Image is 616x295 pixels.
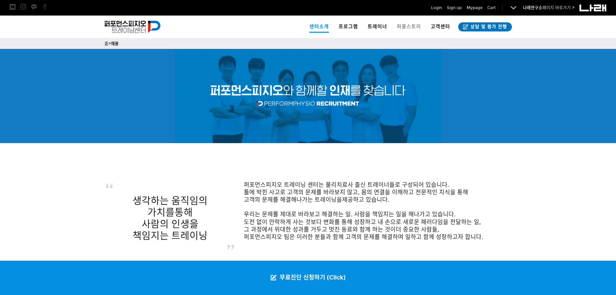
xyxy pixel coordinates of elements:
a: Cart [487,5,496,11]
img: 따옴표 [106,183,113,188]
span: 생각하는 움직임의 [133,195,208,207]
span: 퍼폼스토리 [397,24,421,29]
span: 도전 없이 안락하게 사는 것보다 변화를 통해 성장하고 내 손으로 새로운 패러다임을 전달하는 일, [244,219,481,226]
a: 나래연구소페이지 바로가기 > [523,5,575,10]
span: 사람의 인생을 [142,218,199,230]
span: 고객의 문제를 해결해나가는 트레이닝을 [244,196,342,203]
a: Sign up [447,5,462,11]
a: 홈 [104,41,108,46]
a: 상담 및 평가 진행 [458,22,512,31]
a: 고객센터 [426,16,455,38]
a: 무료진단 신청하기 (Click) [264,261,352,295]
strong: 나래연구소 [523,5,542,10]
span: 그 과정에서 위대한 성과를 거두고 멋진 동료와 함께 하는 것이 [244,226,396,233]
a: 퍼폼스토리 [392,16,426,38]
a: Login [431,5,442,11]
span: 통해 [175,207,193,218]
span: 더 중요한 사람들, [396,226,439,233]
img: 따옴표 [227,245,234,250]
span: 가치를 [147,207,175,218]
span: 퍼포먼스피지오 트레이닝 센터는 물리치료사 출신 트레이너들로 구성되어 있습니다. [244,181,449,188]
span: 틀에 박힌 사고로 고객의 문제를 바라보지 않고, 몸의 연결을 이해하고 전문적인 지식을 통해 [244,189,468,196]
span: 책임지는 트레이닝 [133,230,208,242]
span: 상담 및 평가 진행 [469,24,507,30]
a: 트레이너 [363,16,392,38]
span: 제공하고 있습니다. [342,196,389,203]
a: 프로그램 [334,16,363,38]
a: 센터소개 [305,16,334,38]
span: 퍼포먼스피지오 팀은 이러한 분들과 함께 고객의 문제를 해결하며 일하고 함께 성장하고자 합니다. [244,233,483,241]
a: Mypage [467,5,482,11]
span: 고객센터 [431,24,450,29]
span: 트레이너 [368,24,387,29]
p: > [104,40,512,47]
span: 센터소개 [309,20,329,33]
span: 우리는 문제를 제대로 바라보고 해결하는 일. 사람을 책임지는 일을 해나가고 있습니다. [244,211,456,218]
span: 프로그램 [339,24,358,29]
a: 채용 [111,41,119,46]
